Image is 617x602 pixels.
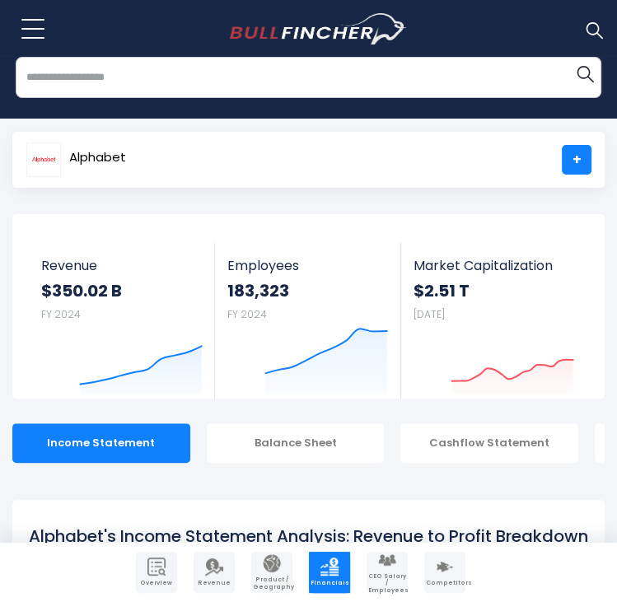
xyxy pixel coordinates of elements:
div: Income Statement [12,423,190,463]
small: [DATE] [414,307,445,321]
a: Alphabet [26,145,127,175]
tspan: Alphabet's Income Statement Analysis: Revenue to Profit Breakdown [29,525,588,548]
span: Revenue [41,258,203,273]
img: bullfincher logo [230,13,407,44]
div: Balance Sheet [207,423,385,463]
span: Overview [138,580,175,586]
a: Revenue $350.02 B FY 2024 [29,243,215,399]
strong: $350.02 B [41,280,203,301]
a: Employees 183,323 FY 2024 [215,243,400,399]
a: Market Capitalization $2.51 T [DATE] [401,243,587,399]
a: Company Overview [136,552,177,593]
a: Go to homepage [230,13,407,44]
span: Employees [227,258,387,273]
a: Company Employees [367,552,408,593]
strong: $2.51 T [414,280,574,301]
div: Cashflow Statement [400,423,578,463]
span: Competitors [426,580,464,586]
span: Financials [311,580,348,586]
small: FY 2024 [227,307,267,321]
span: Alphabet [69,151,126,165]
small: FY 2024 [41,307,81,321]
a: Company Product/Geography [251,552,292,593]
span: Product / Geography [253,576,291,590]
a: Company Financials [309,552,350,593]
span: Revenue [195,580,233,586]
img: GOOGL logo [26,142,61,177]
button: Search [568,57,601,90]
a: Company Revenue [194,552,235,593]
span: Market Capitalization [414,258,574,273]
strong: 183,323 [227,280,387,301]
a: + [562,145,591,175]
span: CEO Salary / Employees [368,573,406,594]
a: Company Competitors [424,552,465,593]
